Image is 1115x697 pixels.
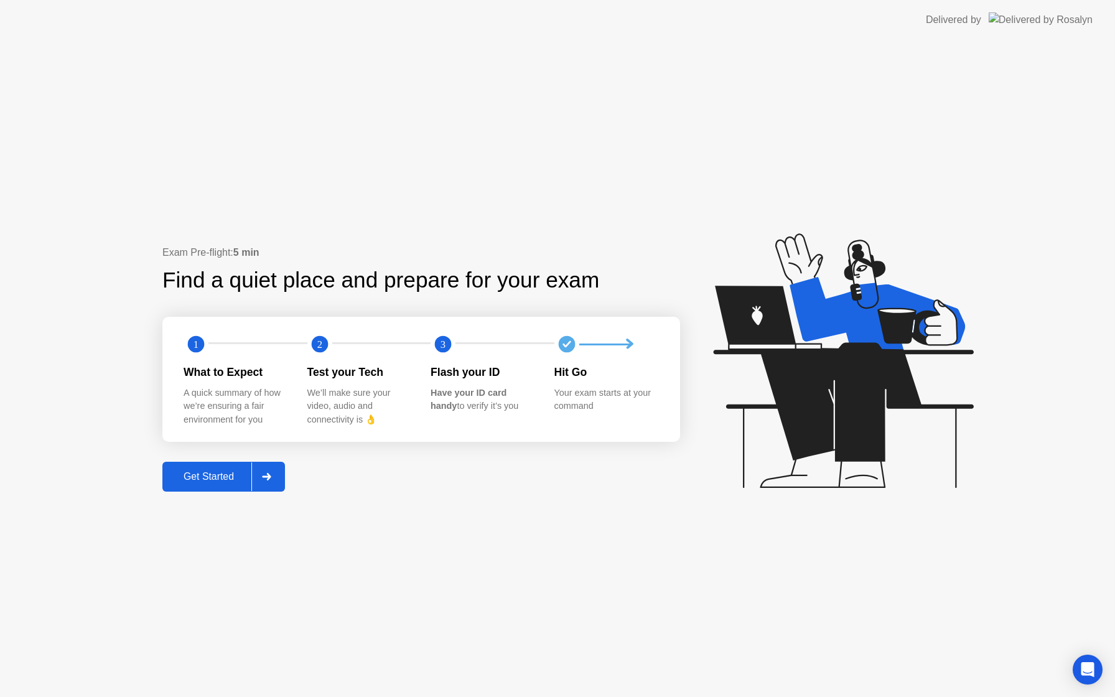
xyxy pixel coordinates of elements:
[431,364,534,380] div: Flash your ID
[233,247,259,258] b: 5 min
[1073,655,1103,685] div: Open Intercom Messenger
[441,339,446,350] text: 3
[554,386,658,413] div: Your exam starts at your command
[307,364,411,380] div: Test your Tech
[184,364,287,380] div: What to Expect
[307,386,411,427] div: We’ll make sure your video, audio and connectivity is 👌
[194,339,198,350] text: 1
[162,245,680,260] div: Exam Pre-flight:
[162,264,601,297] div: Find a quiet place and prepare for your exam
[166,471,251,482] div: Get Started
[162,462,285,492] button: Get Started
[926,12,981,27] div: Delivered by
[989,12,1093,27] img: Delivered by Rosalyn
[184,386,287,427] div: A quick summary of how we’re ensuring a fair environment for you
[317,339,322,350] text: 2
[431,386,534,413] div: to verify it’s you
[431,388,506,411] b: Have your ID card handy
[554,364,658,380] div: Hit Go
